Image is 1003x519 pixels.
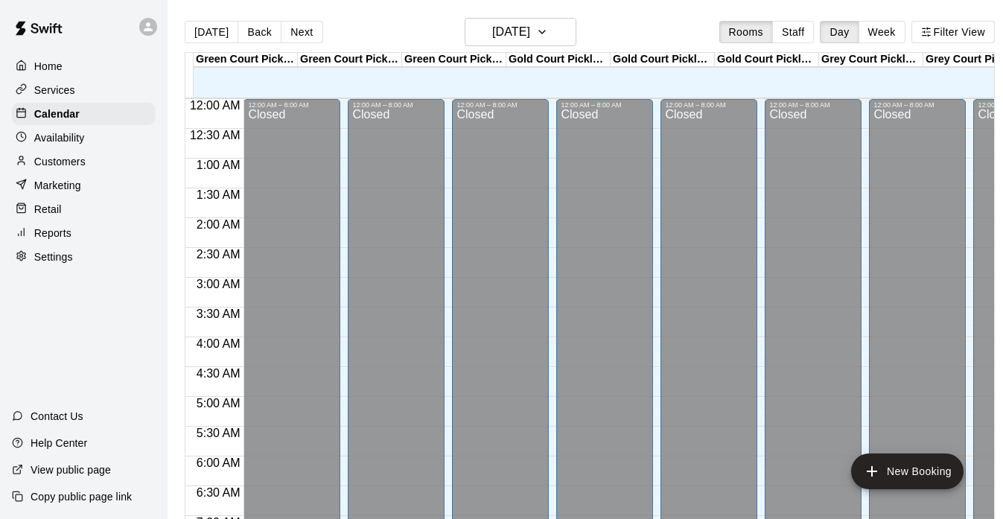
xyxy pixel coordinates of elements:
div: Gold Court Pickleball #1 [506,53,611,67]
div: Grey Court Pickleball #1 [819,53,923,67]
span: 12:30 AM [186,129,244,141]
p: View public page [31,462,111,477]
p: Settings [34,249,73,264]
a: Settings [12,246,156,268]
div: Green Court Pickleball #1 [194,53,298,67]
a: Services [12,79,156,101]
button: [DATE] [185,21,238,43]
p: Customers [34,154,86,169]
button: [DATE] [465,18,576,46]
a: Customers [12,150,156,173]
span: 12:00 AM [186,99,244,112]
button: Day [820,21,859,43]
p: Calendar [34,106,80,121]
span: 4:30 AM [193,367,244,380]
button: Staff [772,21,815,43]
button: Rooms [719,21,773,43]
span: 1:00 AM [193,159,244,171]
a: Marketing [12,174,156,197]
span: 6:30 AM [193,486,244,499]
button: Week [859,21,905,43]
h6: [DATE] [492,22,530,42]
p: Services [34,83,75,98]
div: Gold Court Pickleball #2 [611,53,715,67]
p: Contact Us [31,409,83,424]
button: Back [238,21,281,43]
span: 3:30 AM [193,308,244,320]
div: 12:00 AM – 8:00 AM [456,101,544,109]
button: add [851,453,964,489]
span: 4:00 AM [193,337,244,350]
div: 12:00 AM – 8:00 AM [352,101,440,109]
div: 12:00 AM – 8:00 AM [561,101,649,109]
div: Gold Court Pickleball #3 [715,53,819,67]
span: 6:00 AM [193,456,244,469]
div: 12:00 AM – 8:00 AM [873,101,961,109]
p: Home [34,59,63,74]
p: Reports [34,226,71,241]
div: 12:00 AM – 8:00 AM [665,101,753,109]
p: Retail [34,202,62,217]
div: Green Court Pickleball #2 [298,53,402,67]
p: Availability [34,130,85,145]
div: Green Court Pickleball #3 [402,53,506,67]
p: Help Center [31,436,87,450]
span: 5:00 AM [193,397,244,410]
p: Copy public page link [31,489,132,504]
div: 12:00 AM – 8:00 AM [248,101,336,109]
span: 2:30 AM [193,248,244,261]
a: Retail [12,198,156,220]
a: Reports [12,222,156,244]
button: Next [281,21,322,43]
a: Availability [12,127,156,149]
span: 3:00 AM [193,278,244,290]
span: 5:30 AM [193,427,244,439]
span: 1:30 AM [193,188,244,201]
p: Marketing [34,178,81,193]
span: 2:00 AM [193,218,244,231]
button: Filter View [911,21,995,43]
a: Calendar [12,103,156,125]
div: 12:00 AM – 8:00 AM [769,101,857,109]
a: Home [12,55,156,77]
